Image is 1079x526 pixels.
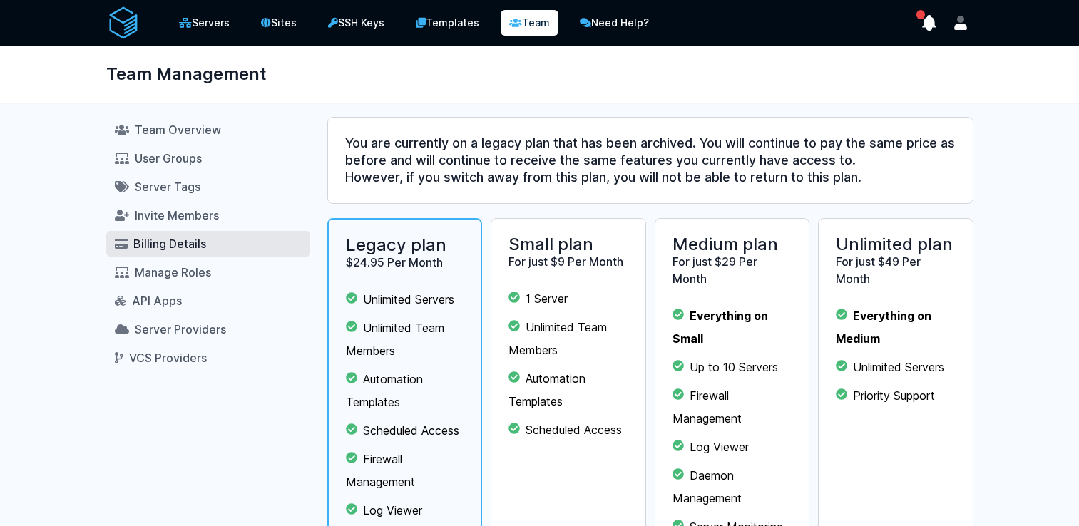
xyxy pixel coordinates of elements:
[673,381,792,433] li: Firewall Management
[106,288,310,314] a: API Apps
[345,135,956,186] h3: You are currently on a legacy plan that has been archived. You will continue to pay the same pric...
[135,265,211,279] span: Manage Roles
[106,117,310,143] a: Team Overview
[106,57,267,91] h1: Team Management
[106,6,140,40] img: serverAuth logo
[129,351,207,365] span: VCS Providers
[501,10,558,36] a: Team
[508,253,628,270] h3: For just $9 Per Month
[508,416,628,444] li: Scheduled Access
[106,202,310,228] a: Invite Members
[916,10,926,19] span: has unread notifications
[508,236,628,253] h2: Small plan
[836,381,956,410] li: Priority Support
[508,364,628,416] li: Automation Templates
[508,313,628,364] li: Unlimited Team Members
[133,237,206,251] span: Billing Details
[508,284,628,313] li: 1 Server
[135,151,202,165] span: User Groups
[406,9,489,37] a: Templates
[169,9,240,37] a: Servers
[346,445,464,496] li: Firewall Management
[346,416,464,445] li: Scheduled Access
[106,145,310,171] a: User Groups
[106,231,310,257] a: Billing Details
[346,237,464,254] h2: Legacy plan
[673,433,792,461] li: Log Viewer
[346,365,464,416] li: Automation Templates
[135,123,221,137] span: Team Overview
[106,345,310,371] a: VCS Providers
[916,10,942,36] button: show notifications
[346,496,464,525] li: Log Viewer
[673,253,792,287] h3: For just $29 Per Month
[346,285,464,314] li: Unlimited Servers
[135,322,226,336] span: Server Providers
[673,461,792,512] li: Daemon Management
[318,9,394,37] a: SSH Keys
[135,208,219,222] span: Invite Members
[836,253,956,287] h3: For just $49 Per Month
[135,180,200,194] span: Server Tags
[673,353,792,381] li: Up to 10 Servers
[673,301,792,353] li: Everything on Small
[346,254,464,271] h3: $24.95 Per Month
[346,314,464,365] li: Unlimited Team Members
[673,236,792,253] h2: Medium plan
[251,9,307,37] a: Sites
[132,294,182,308] span: API Apps
[570,9,659,37] a: Need Help?
[836,353,956,381] li: Unlimited Servers
[106,259,310,285] a: Manage Roles
[836,301,956,353] li: Everything on Medium
[836,236,956,253] h2: Unlimited plan
[106,316,310,342] a: Server Providers
[106,174,310,200] a: Server Tags
[948,10,973,36] button: User menu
